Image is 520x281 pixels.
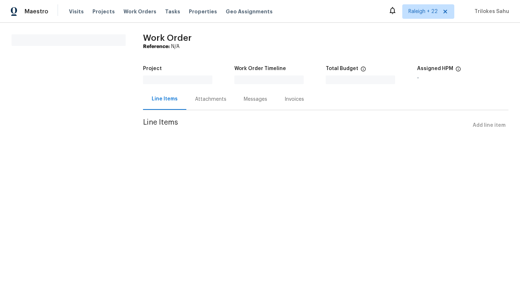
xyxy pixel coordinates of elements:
[244,96,267,103] div: Messages
[326,66,358,71] h5: Total Budget
[234,66,286,71] h5: Work Order Timeline
[195,96,226,103] div: Attachments
[152,95,178,103] div: Line Items
[92,8,115,15] span: Projects
[143,34,192,42] span: Work Order
[360,66,366,75] span: The total cost of line items that have been proposed by Opendoor. This sum includes line items th...
[408,8,438,15] span: Raleigh + 22
[455,66,461,75] span: The hpm assigned to this work order.
[143,66,162,71] h5: Project
[285,96,304,103] div: Invoices
[189,8,217,15] span: Properties
[143,44,170,49] b: Reference:
[417,75,508,81] div: -
[226,8,273,15] span: Geo Assignments
[69,8,84,15] span: Visits
[25,8,48,15] span: Maestro
[472,8,509,15] span: Trilokes Sahu
[165,9,180,14] span: Tasks
[123,8,156,15] span: Work Orders
[417,66,453,71] h5: Assigned HPM
[143,119,470,132] span: Line Items
[143,43,508,50] div: N/A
